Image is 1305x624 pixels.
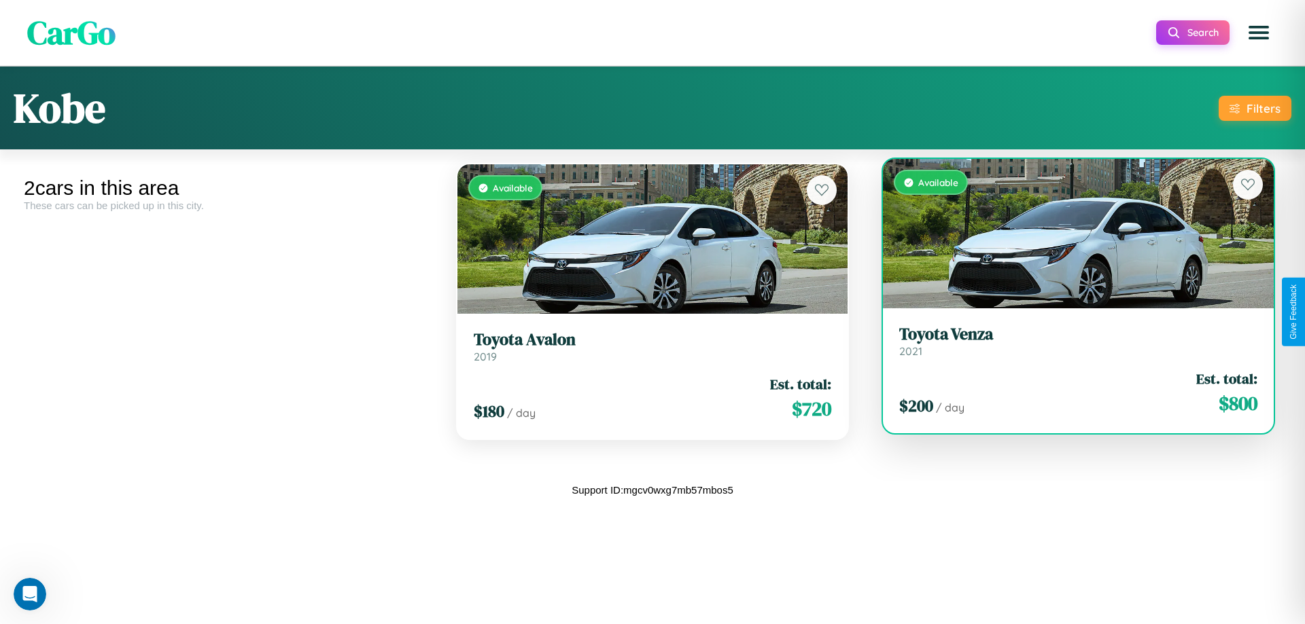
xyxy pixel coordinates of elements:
[918,177,958,188] span: Available
[474,350,497,363] span: 2019
[572,481,733,499] p: Support ID: mgcv0wxg7mb57mbos5
[770,374,831,394] span: Est. total:
[1289,285,1298,339] div: Give Feedback
[27,10,116,55] span: CarGo
[899,325,1257,344] h3: Toyota Venza
[493,182,533,194] span: Available
[899,325,1257,358] a: Toyota Venza2021
[474,330,832,363] a: Toyota Avalon2019
[14,80,105,136] h1: Kobe
[936,401,964,414] span: / day
[474,330,832,350] h3: Toyota Avalon
[1156,20,1230,45] button: Search
[1187,26,1219,39] span: Search
[507,406,536,420] span: / day
[474,400,504,422] span: $ 180
[1240,14,1278,52] button: Open menu
[1219,390,1257,417] span: $ 800
[1196,369,1257,388] span: Est. total:
[14,578,46,610] iframe: Intercom live chat
[899,344,922,358] span: 2021
[1247,101,1281,115] div: Filters
[24,200,430,211] div: These cars can be picked up in this city.
[899,394,933,417] span: $ 200
[792,395,831,422] span: $ 720
[1219,96,1291,121] button: Filters
[24,177,430,200] div: 2 cars in this area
